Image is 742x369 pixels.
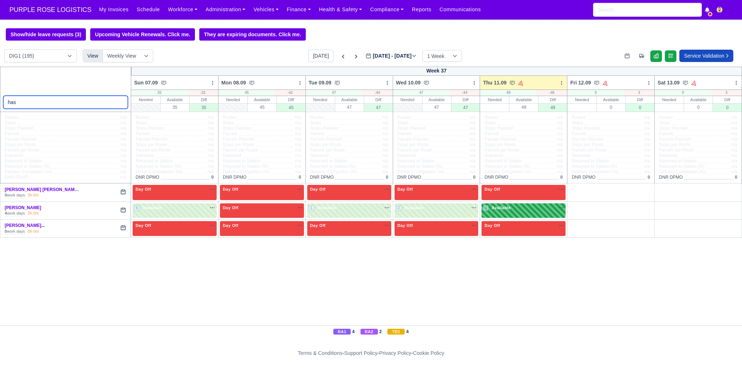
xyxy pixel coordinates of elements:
span: Parcels Planned [659,137,691,142]
span: n/a [295,164,301,169]
span: n/a [731,158,737,163]
span: Day Off [221,205,240,210]
span: Parcels Planned [5,137,36,142]
a: Workforce [164,3,202,17]
span: 0 [735,175,737,180]
span: Returned to Station [5,158,42,164]
div: Needed [480,96,509,103]
span: Parcels [659,131,674,137]
div: Diff [364,96,393,103]
span: n/a [470,137,476,142]
span: DNR DPMO [484,175,508,180]
span: Stops per Route [136,142,167,148]
span: Parcels Planned [223,137,254,142]
span: Stops Planned [310,126,338,131]
span: Stops per Route [310,142,342,148]
span: Delivered [659,153,678,158]
span: Delivery Completion (%) [5,169,51,175]
span: n/a [557,153,563,158]
span: n/a [121,131,127,136]
span: Parcels Planned [136,137,167,142]
span: Parcels Planned [310,137,342,142]
span: DNR DPMO [572,175,595,180]
span: n/a [295,115,301,120]
div: 0h 0m [28,229,39,235]
span: n/a [208,164,214,169]
span: Stops Planned [572,126,600,131]
span: n/a [382,158,388,163]
span: Parcels Planned [397,137,429,142]
div: Available [248,96,276,103]
span: n/a [731,142,737,147]
span: n/a [557,169,563,174]
div: 45 [277,103,305,112]
span: n/a [470,164,476,169]
span: Wed 10.09 [396,79,421,86]
span: Delivered [223,153,241,158]
span: n/a [208,115,214,120]
span: Returned to Station (%) [397,164,443,169]
span: DNR DPMO [223,175,246,180]
span: DNR DPMO [310,175,334,180]
span: 6 [134,205,140,211]
a: PURPLE ROSE LOGISTICS [6,3,95,17]
span: n/a [470,142,476,147]
span: n/a [121,164,127,169]
div: -42 [275,90,305,96]
div: Needed [306,96,335,103]
span: n/a [557,142,563,147]
span: n/a [121,148,127,153]
a: [PERSON_NAME] [PERSON_NAME]... [5,187,83,192]
div: Available [684,96,713,103]
span: Parcels [397,131,412,137]
span: Stops per Route [397,142,429,148]
span: Returned to Station (%) [659,164,704,169]
div: work days [5,211,25,216]
button: [DATE] [308,50,334,62]
span: Day Off [483,187,501,192]
span: Parcels [572,131,586,137]
a: Administration [201,3,249,17]
label: [DATE] - [DATE] [366,52,417,60]
span: Stops [310,120,321,126]
div: 45 [218,90,275,96]
span: n/a [121,120,127,125]
div: 0 [567,90,624,96]
div: 49 [480,90,537,96]
span: Tue 09.09 [309,79,332,86]
span: Stops per Route [572,142,603,148]
span: n/a [121,158,127,163]
span: Stops Planned [223,126,251,131]
div: 35 [161,103,189,111]
span: DNR DPMO [397,175,421,180]
span: Delivered [5,153,23,158]
span: 0 [211,175,214,180]
span: n/a [644,131,650,136]
div: 47 [422,103,451,111]
span: n/a [382,131,388,136]
span: n/a [644,148,650,153]
span: n/a [382,148,388,153]
span: Returned to Station [659,158,696,164]
span: Fri 12.09 [570,79,591,86]
span: Day Off [221,187,240,192]
span: 3 [483,205,489,211]
div: Diff [713,96,742,103]
span: n/a [557,126,563,131]
span: n/a [644,137,650,142]
span: Returned to Station (%) [572,164,617,169]
span: n/a [644,126,650,131]
span: n/a [295,169,301,174]
span: Routes [484,115,498,120]
a: Communications [435,3,485,17]
span: Parcels Planned [484,137,516,142]
span: n/a [644,158,650,163]
span: n/a [557,148,563,153]
a: Upcoming Vehicle Renewals. Click me. [90,28,195,41]
span: n/a [731,148,737,153]
div: 0 [655,90,711,96]
span: Stops [397,120,409,126]
span: Delivered [310,153,329,158]
span: 0 [299,175,301,180]
span: n/a [731,131,737,136]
